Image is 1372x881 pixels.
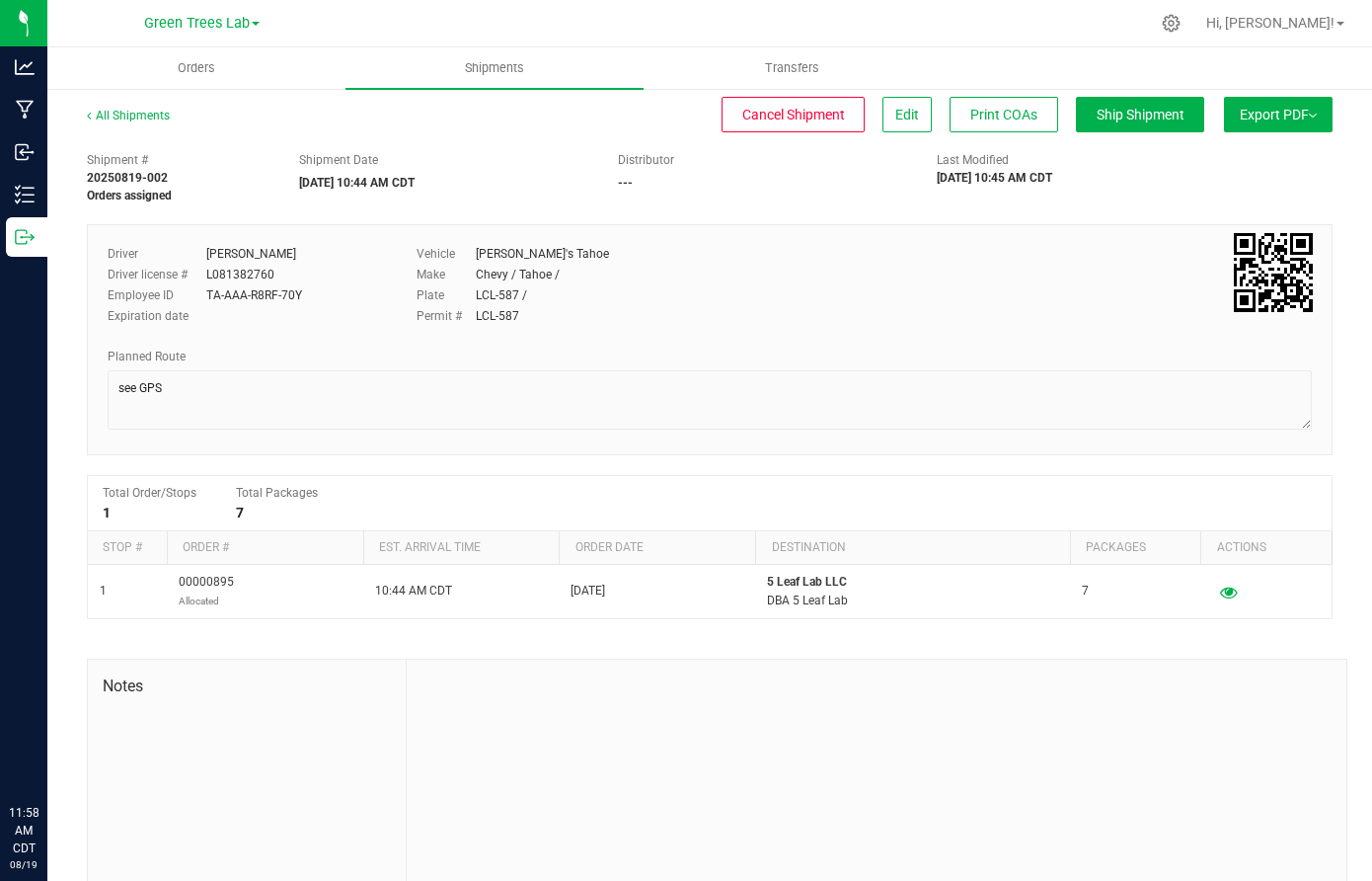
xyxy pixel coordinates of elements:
a: Shipments [345,47,644,89]
img: Scan me! [1234,233,1313,312]
strong: Orders assigned [87,189,172,202]
inline-svg: Outbound [15,227,35,247]
p: 11:58 AM CDT [9,804,38,857]
div: Chevy / Tahoe / [476,266,560,283]
label: Plate [417,286,476,304]
button: Cancel Shipment [722,97,865,132]
div: LCL-587 / [476,286,527,304]
button: Export PDF [1224,97,1333,132]
span: Shipment # [87,151,269,169]
strong: [DATE] 10:45 AM CDT [937,171,1052,185]
th: Stop # [88,531,167,565]
th: Destination [755,531,1069,565]
span: Green Trees Lab [144,15,250,32]
span: 00000895 [179,573,234,610]
inline-svg: Analytics [15,57,35,77]
div: L081382760 [206,266,274,283]
div: Manage settings [1159,14,1183,33]
span: Transfers [738,59,846,77]
strong: 20250819-002 [87,171,168,185]
button: Ship Shipment [1076,97,1204,132]
label: Permit # [417,307,476,325]
span: 1 [100,582,107,601]
label: Employee ID [108,286,206,304]
label: Distributor [618,151,674,169]
a: Transfers [644,47,942,89]
label: Driver license # [108,266,206,283]
th: Order # [167,531,363,565]
p: DBA 5 Leaf Lab [767,592,1057,610]
span: Print COAs [970,107,1037,122]
span: Edit [895,107,919,122]
div: [PERSON_NAME]'s Tahoe [476,245,609,263]
span: Shipments [438,59,551,77]
label: Shipment Date [299,151,378,169]
th: Est. arrival time [363,531,560,565]
span: Cancel Shipment [742,107,845,122]
span: Total Packages [236,486,318,500]
th: Order date [559,531,755,565]
a: All Shipments [87,109,170,122]
span: Orders [151,59,242,77]
a: Orders [47,47,345,89]
label: Expiration date [108,307,206,325]
strong: --- [618,176,633,190]
span: 10:44 AM CDT [375,582,452,601]
span: Ship Shipment [1097,107,1184,122]
inline-svg: Manufacturing [15,100,35,120]
span: 7 [1082,582,1089,601]
iframe: Resource center [20,723,79,782]
strong: [DATE] 10:44 AM CDT [299,176,415,190]
span: Hi, [PERSON_NAME]! [1206,15,1334,31]
qrcode: 20250819-002 [1234,233,1313,312]
th: Packages [1070,531,1201,565]
inline-svg: Inventory [15,185,35,204]
span: [DATE] [571,582,605,601]
label: Driver [108,245,206,263]
button: Edit [882,97,932,132]
span: Total Order/Stops [103,486,196,500]
inline-svg: Inbound [15,142,35,162]
div: TA-AAA-R8RF-70Y [206,286,302,304]
p: 5 Leaf Lab LLC [767,573,1057,592]
label: Vehicle [417,245,476,263]
span: Planned Route [108,350,186,363]
iframe: Resource center unread badge [58,720,82,744]
strong: 7 [236,505,244,521]
label: Make [417,266,476,283]
label: Last Modified [937,151,1009,169]
span: Notes [103,675,391,698]
div: [PERSON_NAME] [206,245,296,263]
div: LCL-587 [476,307,519,325]
p: Allocated [179,592,234,610]
button: Print COAs [950,97,1058,132]
p: 08/19 [9,857,38,872]
strong: 1 [103,505,111,521]
th: Actions [1200,531,1332,565]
